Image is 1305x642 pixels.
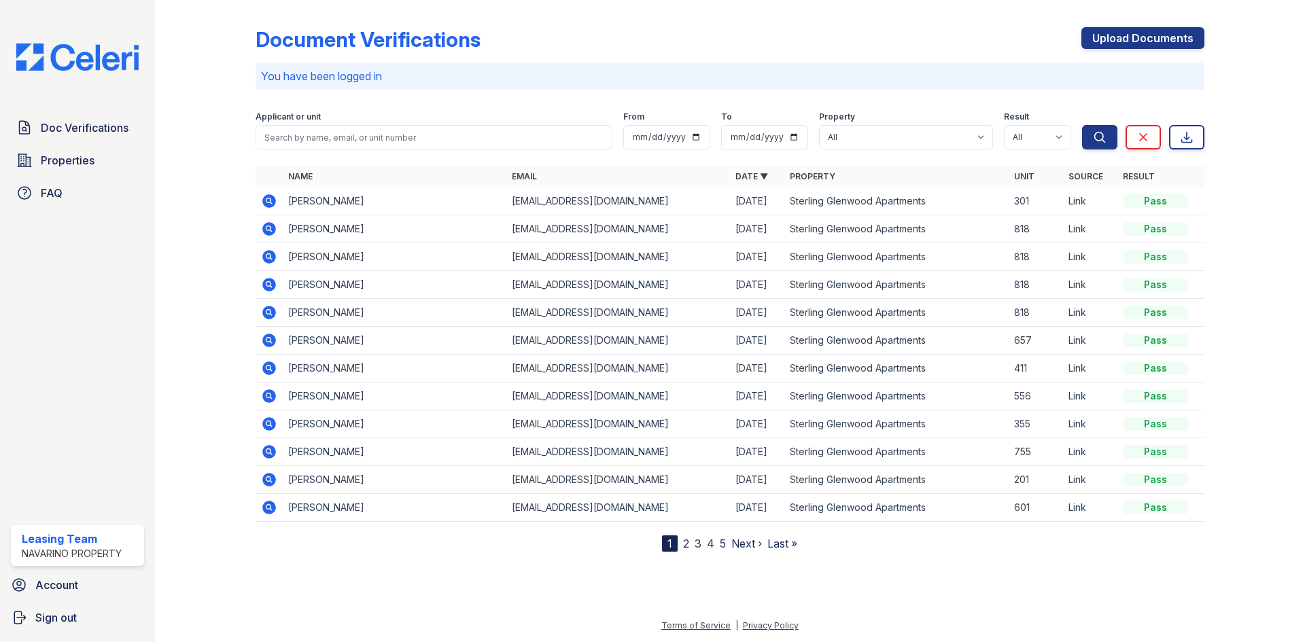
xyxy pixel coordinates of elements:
a: 2 [683,537,689,550]
td: [EMAIL_ADDRESS][DOMAIN_NAME] [506,466,730,494]
td: 755 [1009,438,1063,466]
td: 601 [1009,494,1063,522]
p: You have been logged in [261,68,1199,84]
a: 5 [720,537,726,550]
td: [PERSON_NAME] [283,299,506,327]
div: | [735,620,738,630]
a: Sign out [5,604,150,631]
td: 301 [1009,188,1063,215]
td: [DATE] [730,327,784,355]
td: [EMAIL_ADDRESS][DOMAIN_NAME] [506,188,730,215]
a: Result [1123,171,1155,181]
td: Sterling Glenwood Apartments [784,299,1008,327]
td: Link [1063,215,1117,243]
td: Link [1063,466,1117,494]
td: Link [1063,299,1117,327]
td: [PERSON_NAME] [283,215,506,243]
td: Sterling Glenwood Apartments [784,466,1008,494]
td: 818 [1009,215,1063,243]
td: 818 [1009,271,1063,299]
a: Property [790,171,835,181]
a: FAQ [11,179,144,207]
label: To [721,111,732,122]
td: 355 [1009,410,1063,438]
td: [DATE] [730,215,784,243]
td: [PERSON_NAME] [283,243,506,271]
td: [DATE] [730,494,784,522]
td: [EMAIL_ADDRESS][DOMAIN_NAME] [506,438,730,466]
td: Sterling Glenwood Apartments [784,355,1008,382]
td: [EMAIL_ADDRESS][DOMAIN_NAME] [506,494,730,522]
td: [EMAIL_ADDRESS][DOMAIN_NAME] [506,355,730,382]
td: [EMAIL_ADDRESS][DOMAIN_NAME] [506,327,730,355]
td: 556 [1009,382,1063,410]
td: Sterling Glenwood Apartments [784,327,1008,355]
td: [PERSON_NAME] [283,355,506,382]
td: [PERSON_NAME] [283,410,506,438]
a: Properties [11,147,144,174]
td: [DATE] [730,466,784,494]
div: Pass [1123,473,1188,486]
td: [EMAIL_ADDRESS][DOMAIN_NAME] [506,243,730,271]
a: Account [5,571,150,599]
a: Next › [731,537,762,550]
span: FAQ [41,185,63,201]
td: [EMAIL_ADDRESS][DOMAIN_NAME] [506,299,730,327]
a: Source [1068,171,1103,181]
td: [DATE] [730,188,784,215]
div: Pass [1123,278,1188,291]
div: Document Verifications [256,27,481,52]
a: Name [288,171,313,181]
td: 818 [1009,299,1063,327]
a: Date ▼ [735,171,768,181]
img: CE_Logo_Blue-a8612792a0a2168367f1c8372b55b34899dd931a85d93a1a3d3e32e68fde9ad4.png [5,43,150,71]
td: [DATE] [730,299,784,327]
td: [DATE] [730,438,784,466]
a: 3 [695,537,701,550]
td: [DATE] [730,382,784,410]
td: Link [1063,271,1117,299]
td: [DATE] [730,243,784,271]
div: Pass [1123,389,1188,403]
td: Link [1063,327,1117,355]
div: Pass [1123,501,1188,514]
td: [EMAIL_ADDRESS][DOMAIN_NAME] [506,382,730,410]
td: Sterling Glenwood Apartments [784,410,1008,438]
td: Link [1063,355,1117,382]
div: Pass [1123,417,1188,431]
td: [PERSON_NAME] [283,438,506,466]
td: [EMAIL_ADDRESS][DOMAIN_NAME] [506,410,730,438]
div: Leasing Team [22,531,122,547]
label: Result [1004,111,1029,122]
td: [DATE] [730,355,784,382]
td: [EMAIL_ADDRESS][DOMAIN_NAME] [506,215,730,243]
div: Pass [1123,306,1188,319]
td: Link [1063,382,1117,410]
a: 4 [707,537,714,550]
a: Email [512,171,537,181]
div: Pass [1123,250,1188,264]
a: Doc Verifications [11,114,144,141]
td: Sterling Glenwood Apartments [784,271,1008,299]
td: Sterling Glenwood Apartments [784,215,1008,243]
td: [DATE] [730,410,784,438]
td: 411 [1009,355,1063,382]
td: [PERSON_NAME] [283,327,506,355]
td: Sterling Glenwood Apartments [784,382,1008,410]
td: [PERSON_NAME] [283,188,506,215]
span: Properties [41,152,94,168]
td: [EMAIL_ADDRESS][DOMAIN_NAME] [506,271,730,299]
div: 1 [662,535,678,552]
span: Doc Verifications [41,120,128,136]
label: Applicant or unit [256,111,321,122]
span: Account [35,577,78,593]
label: From [623,111,644,122]
td: Link [1063,188,1117,215]
span: Sign out [35,609,77,626]
td: Sterling Glenwood Apartments [784,243,1008,271]
td: [DATE] [730,271,784,299]
td: Sterling Glenwood Apartments [784,438,1008,466]
label: Property [819,111,855,122]
a: Last » [767,537,797,550]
